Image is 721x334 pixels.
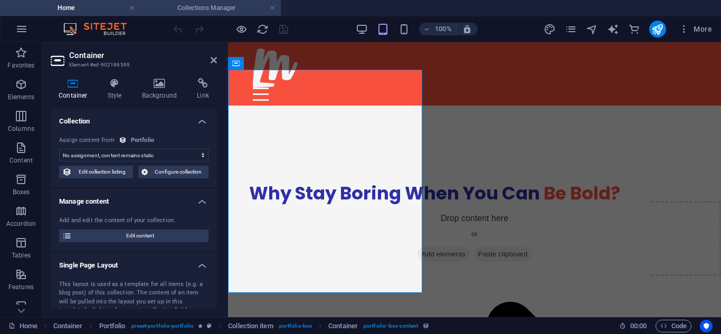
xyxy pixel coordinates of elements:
div: Add and edit the content of your collection. [59,216,208,225]
i: On resize automatically adjust zoom level to fit chosen device. [462,24,472,34]
span: Add elements [189,205,242,220]
p: Boxes [13,188,30,196]
button: design [544,23,556,35]
span: . portfolio--box-content [362,320,418,332]
h4: Collection [51,109,217,128]
button: Edit content [59,230,208,242]
h6: Session time [619,320,647,332]
nav: breadcrumb [53,320,430,332]
span: . portfolio-box [278,320,312,332]
p: Features [8,283,34,291]
button: Click here to leave preview mode and continue editing [235,23,248,35]
h2: Container [69,51,217,60]
span: Edit collection listing [75,166,130,178]
button: navigator [586,23,599,35]
i: Navigator [586,23,598,35]
span: 00 00 [630,320,647,332]
button: Edit collection listing [59,166,133,178]
h4: Container [51,78,100,100]
span: Click to select. Double-click to edit [99,320,126,332]
img: Editor Logo [61,23,140,35]
button: 100% [419,23,457,35]
i: Element contains an animation [198,323,203,329]
button: More [675,21,716,37]
button: text_generator [607,23,620,35]
i: AI Writer [607,23,619,35]
i: This element can be bound to a collection field [422,322,429,329]
button: pages [565,23,577,35]
p: Tables [12,251,31,260]
h6: 100% [435,23,452,35]
h4: Background [134,78,189,100]
div: Assign content from [59,136,115,145]
p: Favorites [7,61,34,70]
h4: Style [100,78,134,100]
div: This layout is used as a template for all items (e.g. a blog post) of this collection. The conten... [59,280,208,315]
span: Click to select. Double-click to edit [228,320,273,332]
button: commerce [628,23,641,35]
a: Click to cancel selection. Double-click to open Pages [8,320,37,332]
button: Code [656,320,691,332]
i: Design (Ctrl+Alt+Y) [544,23,556,35]
p: Elements [8,93,35,101]
h4: Collections Manager [140,2,281,14]
p: Content [10,156,33,165]
div: Portfolio [131,136,154,145]
span: : [638,322,639,330]
span: Configure collection [151,166,206,178]
h3: Element #ed-902186599 [69,60,196,70]
span: Edit content [75,230,205,242]
span: . preset-portfolio-portfolio [129,320,194,332]
span: Click to select. Double-click to edit [328,320,358,332]
button: Usercentrics [700,320,713,332]
p: Accordion [6,220,36,228]
i: Pages (Ctrl+Alt+S) [565,23,577,35]
p: Columns [8,125,34,133]
span: Paste clipboard [246,205,304,220]
i: This element is a customizable preset [207,323,212,329]
i: Publish [651,23,663,35]
button: publish [649,21,666,37]
span: More [679,24,712,34]
button: Configure collection [138,166,209,178]
h4: Single Page Layout [51,253,217,272]
span: Click to select. Double-click to edit [53,320,83,332]
i: Reload page [257,23,269,35]
i: Commerce [628,23,640,35]
button: reload [256,23,269,35]
h4: Manage content [51,189,217,208]
h4: Link [189,78,217,100]
span: Code [660,320,687,332]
